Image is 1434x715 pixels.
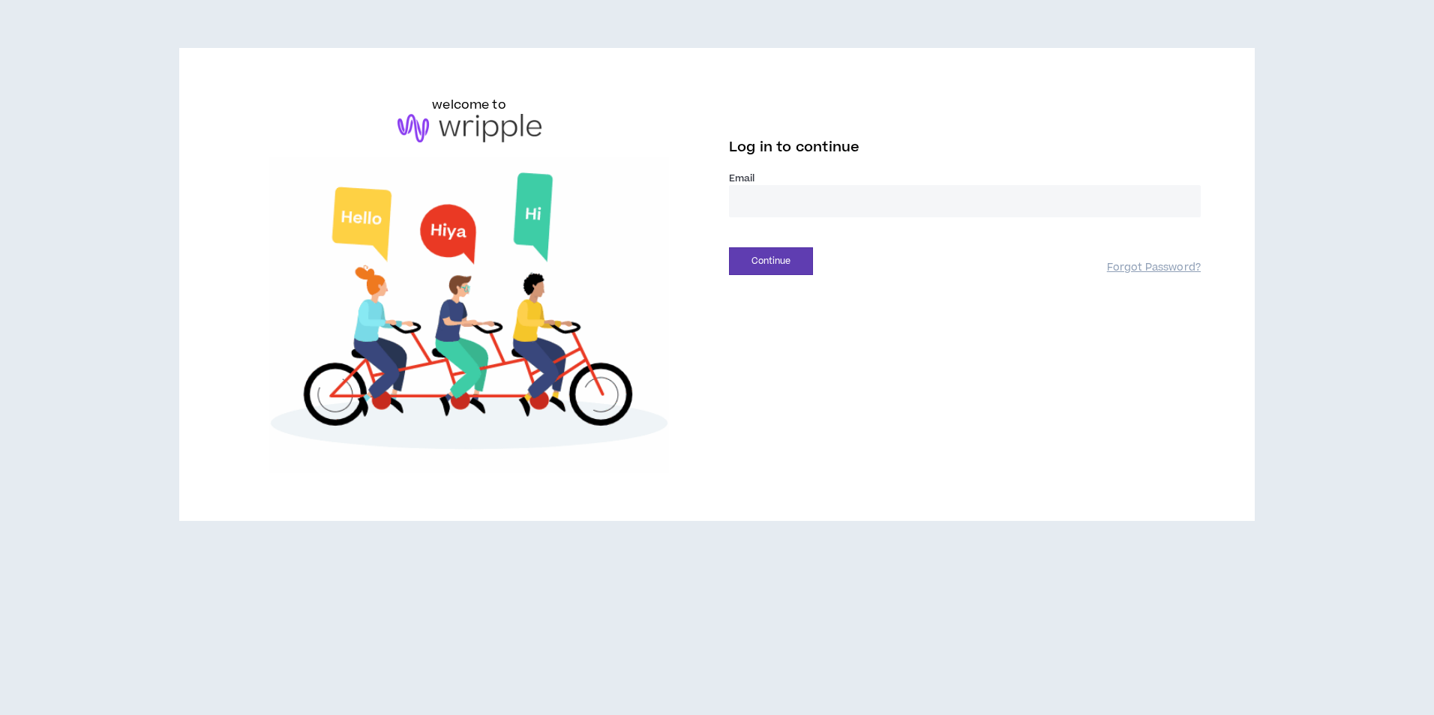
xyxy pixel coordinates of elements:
img: Welcome to Wripple [233,157,705,474]
a: Forgot Password? [1107,261,1201,275]
span: Log in to continue [729,138,859,157]
img: logo-brand.png [397,114,541,142]
h6: welcome to [432,96,506,114]
label: Email [729,172,1201,185]
button: Continue [729,247,813,275]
